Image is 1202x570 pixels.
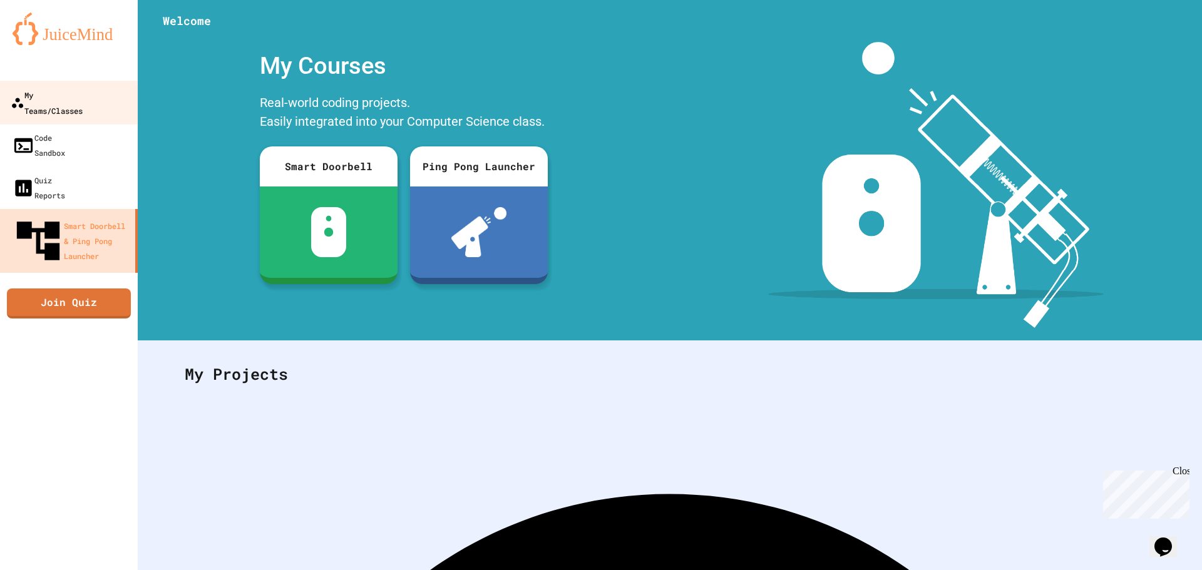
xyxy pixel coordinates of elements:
[410,146,548,186] div: Ping Pong Launcher
[11,87,83,118] div: My Teams/Classes
[7,288,131,318] a: Join Quiz
[172,350,1168,399] div: My Projects
[254,90,554,137] div: Real-world coding projects. Easily integrated into your Computer Science class.
[311,207,347,257] img: sdb-white.svg
[13,215,130,267] div: Smart Doorbell & Ping Pong Launcher
[260,146,398,186] div: Smart Doorbell
[254,42,554,90] div: My Courses
[13,130,65,160] div: Code Sandbox
[13,173,65,203] div: Quiz Reports
[1098,466,1189,519] iframe: chat widget
[13,13,125,45] img: logo-orange.svg
[5,5,86,79] div: Chat with us now!Close
[1149,520,1189,557] iframe: chat widget
[451,207,507,257] img: ppl-with-ball.png
[768,42,1104,328] img: banner-image-my-projects.png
